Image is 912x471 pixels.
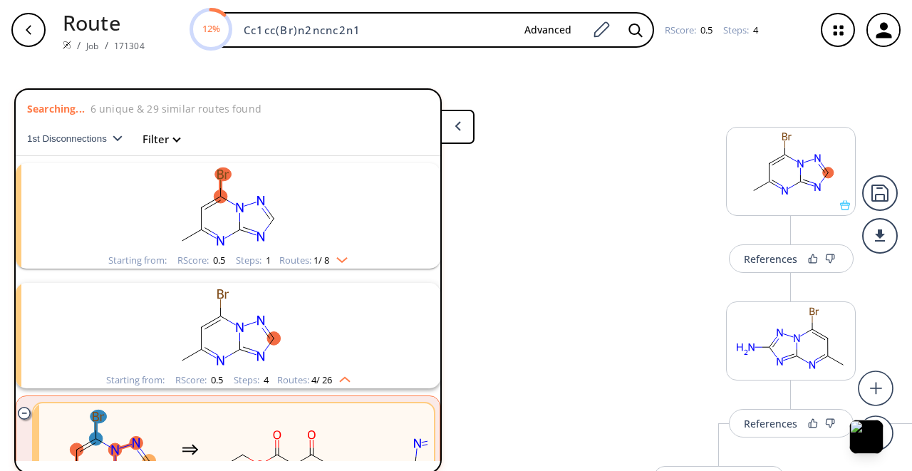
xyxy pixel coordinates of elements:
a: Job [86,40,98,52]
div: References [744,254,797,264]
img: Up [332,371,351,383]
img: Down [329,252,348,263]
svg: Cc1cc(Br)n2ncnc2n1 [727,128,855,200]
p: Route [63,7,145,38]
span: 0.5 [698,24,712,36]
div: RScore : [177,256,225,265]
li: / [77,38,81,53]
p: Searching... [27,101,85,116]
text: 12% [202,22,219,35]
span: 0.5 [211,254,225,266]
div: References [744,419,797,428]
div: Starting from: [108,256,167,265]
div: Steps : [234,376,269,385]
div: Steps : [236,256,271,265]
div: Routes: [277,376,351,385]
p: 6 unique & 29 similar routes found [90,101,261,116]
button: References [729,409,854,438]
div: Starting from: [106,376,165,385]
div: RScore : [175,376,223,385]
div: Steps : [723,26,758,35]
span: 1 / 8 [313,256,329,265]
span: 4 [261,373,269,386]
span: 4 / 26 [311,376,332,385]
button: References [729,244,854,273]
button: Advanced [513,17,583,43]
div: Routes: [279,256,348,265]
span: 4 [751,24,758,36]
img: Spaya logo [63,41,71,49]
button: Filter [134,134,180,145]
span: 0.5 [209,373,223,386]
button: 1st Disconnections [27,122,134,156]
li: / [105,38,108,53]
span: 1 [264,254,271,266]
a: 171304 [114,40,145,52]
span: 1st Disconnections [27,133,113,144]
svg: Cc1cc(Br)n2ncnc2n1 [43,163,413,252]
input: Enter SMILES [235,23,513,37]
div: RScore : [665,26,712,35]
svg: Cc1cc(Br)n2ncnc2n1 [43,283,413,372]
svg: Cc1cc(Br)n2nc(N)nc2n1 [727,302,855,375]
